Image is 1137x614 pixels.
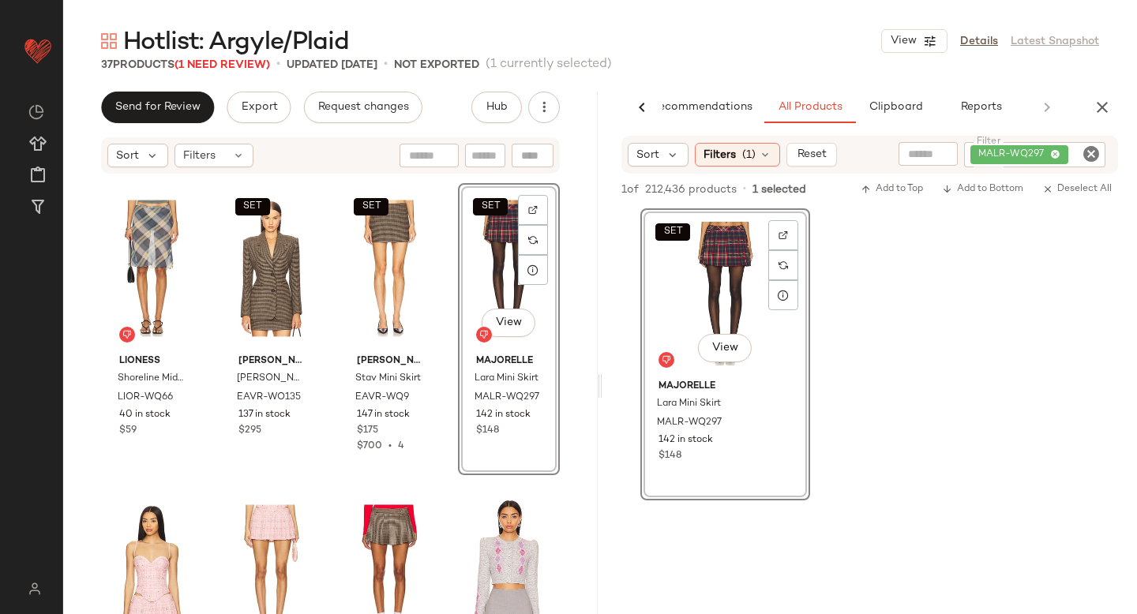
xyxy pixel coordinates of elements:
[238,408,291,422] span: 137 in stock
[473,198,508,215] button: SET
[118,372,183,386] span: Shoreline Midi Skirt
[357,408,410,422] span: 147 in stock
[123,27,349,58] span: Hotlist: Argyle/Plaid
[240,101,277,114] span: Export
[114,101,201,114] span: Send for Review
[471,92,522,123] button: Hub
[357,354,422,369] span: [PERSON_NAME]
[1036,180,1118,199] button: Deselect All
[637,101,752,114] span: AI Recommendations
[657,416,722,430] span: MALR-WQ297
[711,342,738,354] span: View
[119,408,171,422] span: 40 in stock
[942,184,1023,195] span: Add to Bottom
[354,198,388,215] button: SET
[355,391,409,405] span: EAVR-WQ9
[101,92,214,123] button: Send for Review
[854,180,929,199] button: Add to Top
[101,33,117,49] img: svg%3e
[486,55,612,74] span: (1 currently selected)
[1042,184,1112,195] span: Deselect All
[304,92,422,123] button: Request changes
[116,148,139,164] span: Sort
[237,372,302,386] span: [PERSON_NAME]
[742,147,756,163] span: (1)
[463,189,554,348] img: MALR-WQ297_V1.jpg
[28,104,44,120] img: svg%3e
[355,372,421,386] span: Stav Mini Skirt
[881,29,947,53] button: View
[936,180,1030,199] button: Add to Bottom
[475,372,538,386] span: Lara Mini Skirt
[481,309,535,337] button: View
[317,101,409,114] span: Request changes
[960,33,998,50] a: Details
[22,35,54,66] img: heart_red.DM2ytmEG.svg
[475,391,539,405] span: MALR-WQ297
[480,201,500,212] span: SET
[636,147,659,163] span: Sort
[357,424,378,438] span: $175
[235,198,270,215] button: SET
[796,148,826,161] span: Reset
[868,101,922,114] span: Clipboard
[101,57,270,73] div: Products
[118,391,173,405] span: LIOR-WQ66
[119,424,137,438] span: $59
[238,354,304,369] span: [PERSON_NAME]
[362,201,381,212] span: SET
[242,201,262,212] span: SET
[698,334,752,362] button: View
[398,441,404,451] span: 4
[19,582,50,595] img: svg%3e
[287,57,377,73] p: updated [DATE]
[779,230,788,240] img: svg%3e
[382,441,398,451] span: •
[645,182,737,198] span: 212,436 products
[227,92,291,123] button: Export
[786,143,837,167] button: Reset
[238,424,261,438] span: $295
[479,330,489,339] img: svg%3e
[384,55,388,74] span: •
[276,55,280,74] span: •
[959,101,1001,114] span: Reports
[890,35,917,47] span: View
[621,182,639,198] span: 1 of
[657,397,721,411] span: Lara Mini Skirt
[1082,144,1101,163] i: Clear Filter
[978,148,1050,162] span: MALR-WQ297
[107,189,197,348] img: LIOR-WQ66_V1.jpg
[743,182,746,197] span: •
[226,189,317,348] img: EAVR-WO135_V1.jpg
[237,391,301,405] span: EAVR-WO135
[646,214,805,373] img: MALR-WQ297_V1.jpg
[662,227,682,238] span: SET
[486,101,508,114] span: Hub
[778,101,842,114] span: All Products
[662,355,671,365] img: svg%3e
[861,184,923,195] span: Add to Top
[119,354,185,369] span: LIONESS
[752,182,806,198] span: 1 selected
[655,223,690,241] button: SET
[122,330,132,339] img: svg%3e
[101,59,113,71] span: 37
[174,59,270,71] span: (1 Need Review)
[528,235,538,245] img: svg%3e
[704,147,736,163] span: Filters
[779,260,788,270] img: svg%3e
[394,57,479,73] p: Not Exported
[344,189,435,348] img: EAVR-WQ9_V1.jpg
[183,148,216,164] span: Filters
[528,205,538,215] img: svg%3e
[357,441,382,451] span: $700
[494,316,521,329] span: View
